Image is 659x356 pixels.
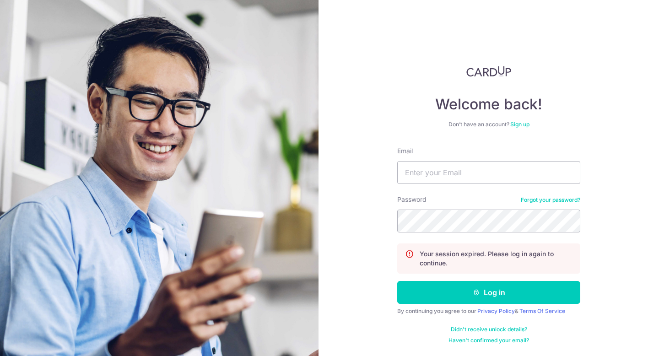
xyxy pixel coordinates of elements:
a: Haven't confirmed your email? [448,337,529,344]
div: By continuing you agree to our & [397,307,580,315]
a: Sign up [510,121,529,128]
a: Privacy Policy [477,307,515,314]
label: Email [397,146,413,156]
input: Enter your Email [397,161,580,184]
img: CardUp Logo [466,66,511,77]
a: Terms Of Service [519,307,565,314]
label: Password [397,195,427,204]
a: Didn't receive unlock details? [451,326,527,333]
h4: Welcome back! [397,95,580,113]
button: Log in [397,281,580,304]
div: Don’t have an account? [397,121,580,128]
p: Your session expired. Please log in again to continue. [420,249,573,268]
a: Forgot your password? [521,196,580,204]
